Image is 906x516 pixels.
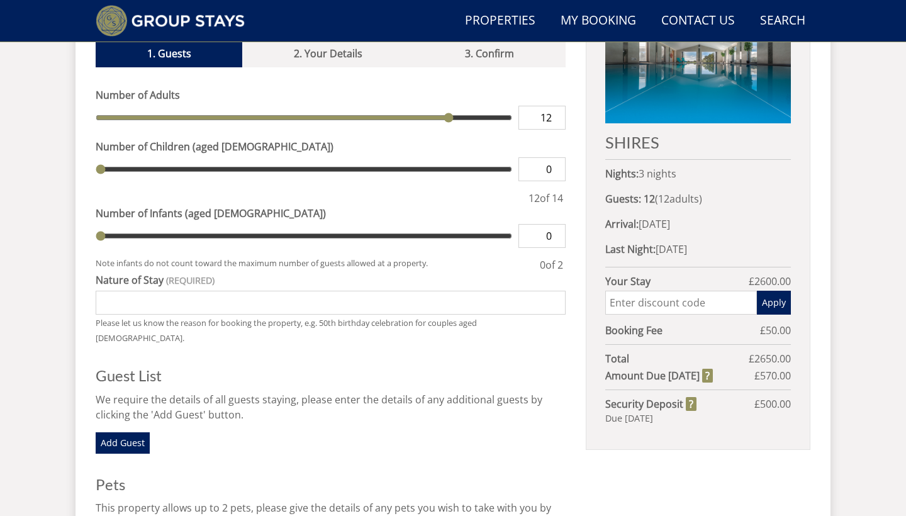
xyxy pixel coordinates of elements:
label: Number of Adults [96,87,566,103]
a: 3. Confirm [413,40,565,67]
span: 2650.00 [754,352,791,366]
span: £ [760,323,791,338]
h3: Pets [96,476,566,493]
p: [DATE] [605,216,791,232]
span: ( ) [644,192,702,206]
span: 12 [658,192,669,206]
input: Enter discount code [605,291,757,315]
a: 1. Guests [96,40,242,67]
span: 12 [528,191,540,205]
h3: Guest List [96,367,566,384]
span: £ [749,274,791,289]
div: of 2 [537,257,566,272]
strong: Amount Due [DATE] [605,368,713,383]
label: Number of Infants (aged [DEMOGRAPHIC_DATA]) [96,206,566,221]
strong: Your Stay [605,274,749,289]
a: Properties [460,7,540,35]
span: 0 [540,258,545,272]
span: £ [749,351,791,366]
span: 500.00 [760,397,791,411]
strong: Last Night: [605,242,656,256]
strong: 12 [644,192,655,206]
small: Please let us know the reason for booking the property, e.g. 50th birthday celebration for couple... [96,317,477,344]
h2: SHIRES [605,133,791,151]
a: Contact Us [656,7,740,35]
p: We require the details of all guests staying, please enter the details of any additional guests b... [96,392,566,422]
a: My Booking [556,7,641,35]
p: [DATE] [605,242,791,257]
strong: Nights: [605,167,639,181]
span: 570.00 [760,369,791,383]
span: £ [754,368,791,383]
span: s [694,192,699,206]
span: 50.00 [766,323,791,337]
a: 2. Your Details [242,40,413,67]
p: 3 nights [605,166,791,181]
img: An image of 'SHIRES' [605,4,791,123]
strong: Total [605,351,749,366]
span: 2600.00 [754,274,791,288]
button: Apply [757,291,791,315]
strong: Booking Fee [605,323,760,338]
span: adult [658,192,699,206]
strong: Security Deposit [605,396,696,412]
strong: Guests: [605,192,641,206]
div: Due [DATE] [605,412,791,425]
a: Add Guest [96,432,150,454]
label: Number of Children (aged [DEMOGRAPHIC_DATA]) [96,139,566,154]
strong: Arrival: [605,217,639,231]
a: Search [755,7,810,35]
small: Note infants do not count toward the maximum number of guests allowed at a property. [96,257,537,272]
label: Nature of Stay [96,272,566,288]
div: of 14 [526,191,566,206]
span: £ [754,396,791,412]
img: Group Stays [96,5,245,36]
